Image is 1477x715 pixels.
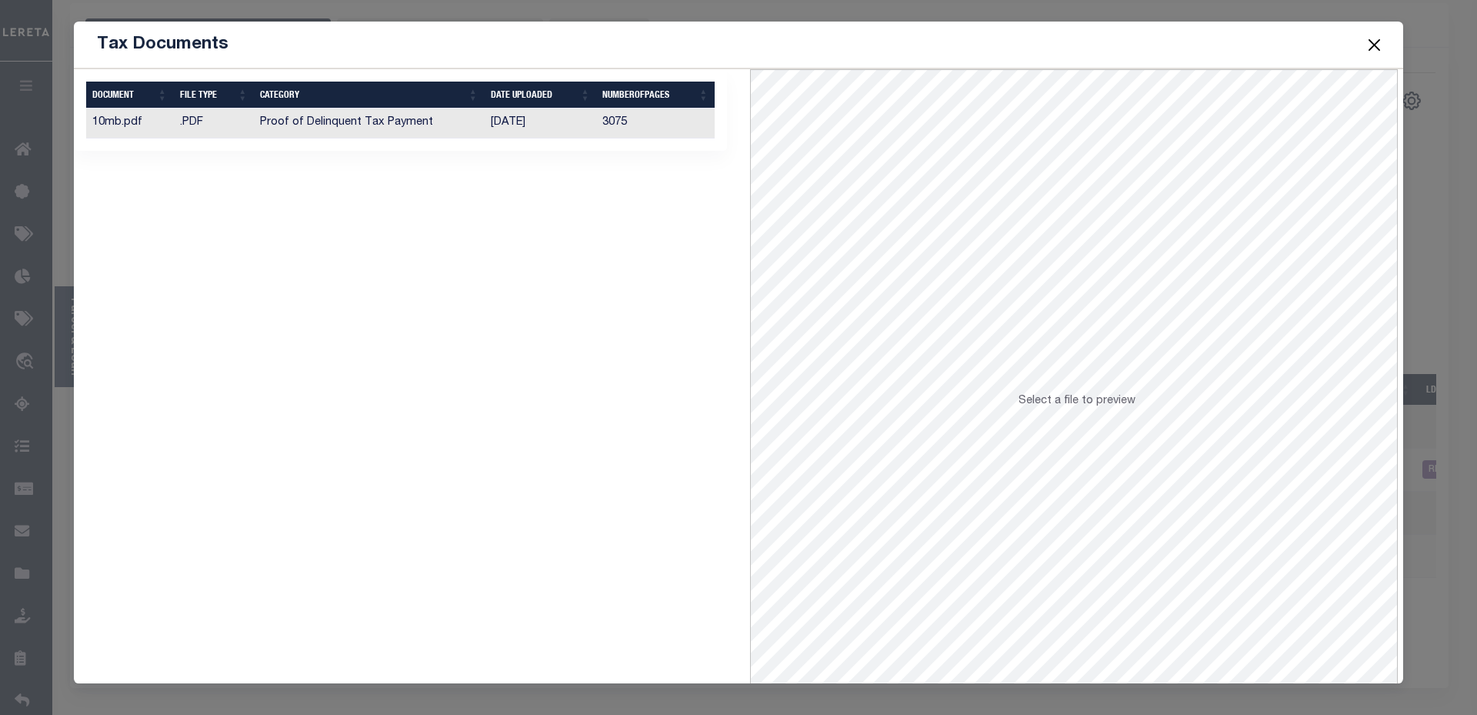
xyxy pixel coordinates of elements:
td: .PDF [174,109,255,139]
td: Proof of Delinquent Tax Payment [254,109,484,139]
td: 10mb.pdf [86,109,174,139]
th: Date Uploaded: activate to sort column ascending [485,82,597,109]
span: Select a file to preview [1019,396,1135,406]
td: 3075 [596,109,715,139]
button: Close [1365,35,1385,55]
th: CATEGORY: activate to sort column ascending [254,82,484,109]
td: [DATE] [485,109,597,139]
h5: Tax Documents [97,34,228,55]
th: FILE TYPE: activate to sort column ascending [174,82,255,109]
th: NumberOfPages: activate to sort column ascending [596,82,715,109]
th: DOCUMENT: activate to sort column ascending [86,82,174,109]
